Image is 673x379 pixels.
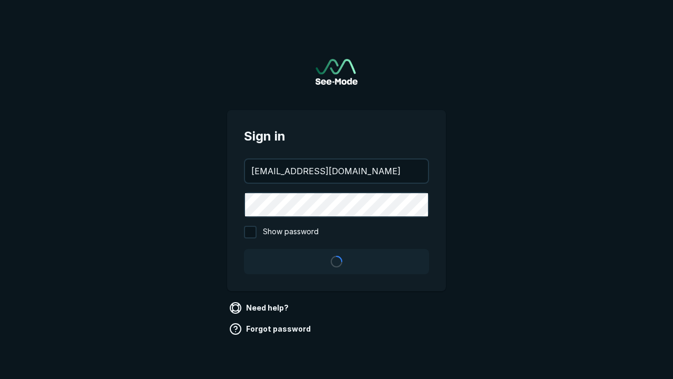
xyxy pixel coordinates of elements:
input: your@email.com [245,159,428,183]
span: Show password [263,226,319,238]
a: Need help? [227,300,293,316]
a: Forgot password [227,321,315,337]
img: See-Mode Logo [315,59,358,85]
span: Sign in [244,127,429,146]
a: Go to sign in [315,59,358,85]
